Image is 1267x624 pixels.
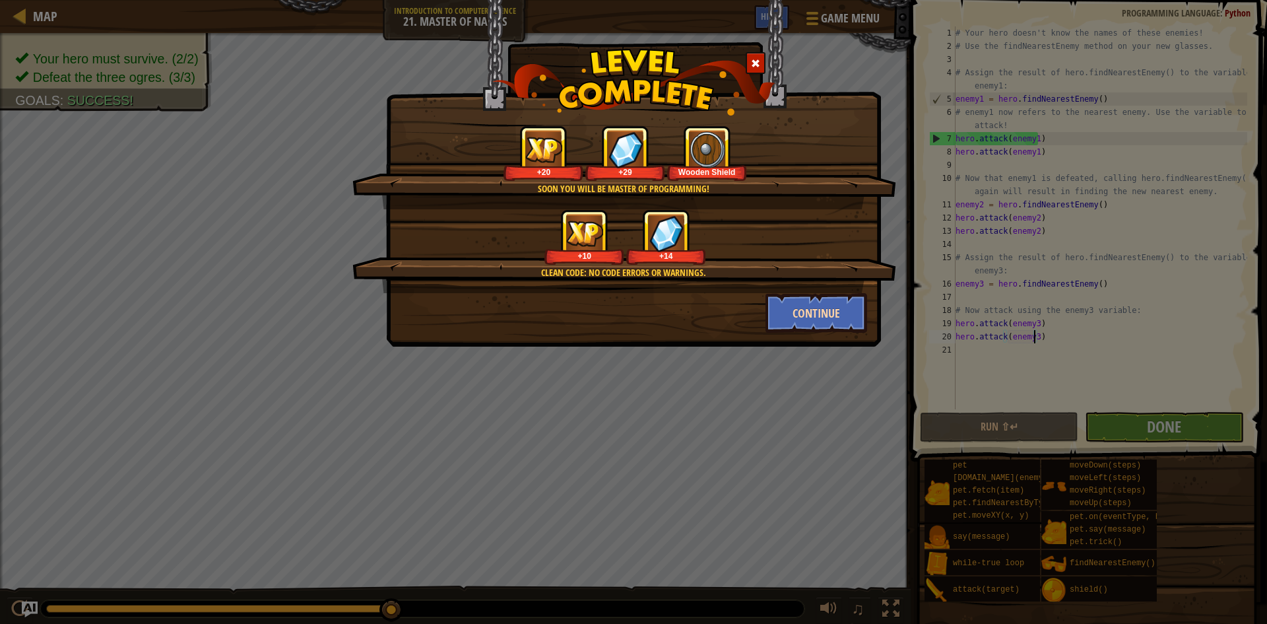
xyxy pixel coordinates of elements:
[689,131,725,168] img: portrait.png
[506,167,581,177] div: +20
[415,266,831,279] div: Clean code: no code errors or warnings.
[547,251,622,261] div: +10
[415,182,831,195] div: Soon you will be master of programming!
[608,131,643,168] img: reward_icon_gems.png
[765,293,868,333] button: Continue
[588,167,663,177] div: +29
[566,221,603,246] img: reward_icon_xp.png
[525,137,562,162] img: reward_icon_xp.png
[492,49,775,116] img: level_complete.png
[629,251,703,261] div: +14
[649,215,684,252] img: reward_icon_gems.png
[670,167,744,177] div: Wooden Shield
